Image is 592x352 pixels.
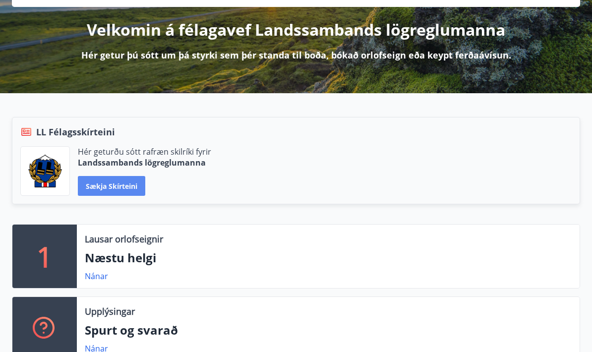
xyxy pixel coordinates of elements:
img: 1cqKbADZNYZ4wXUG0EC2JmCwhQh0Y6EN22Kw4FTY.png [28,155,62,187]
span: LL Félagsskírteini [36,125,115,138]
p: Næstu helgi [85,249,572,266]
p: Velkomin á félagavef Landssambands lögreglumanna [87,19,505,41]
p: Hér getur þú sótt um þá styrki sem þér standa til boða, bókað orlofseign eða keypt ferðaávísun. [81,49,511,61]
p: Landssambands lögreglumanna [78,157,211,168]
p: Lausar orlofseignir [85,233,163,245]
a: Nánar [85,271,108,282]
p: Hér geturðu sótt rafræn skilríki fyrir [78,146,211,157]
p: 1 [37,237,53,275]
button: Sækja skírteini [78,176,145,196]
p: Spurt og svarað [85,322,572,339]
p: Upplýsingar [85,305,135,318]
